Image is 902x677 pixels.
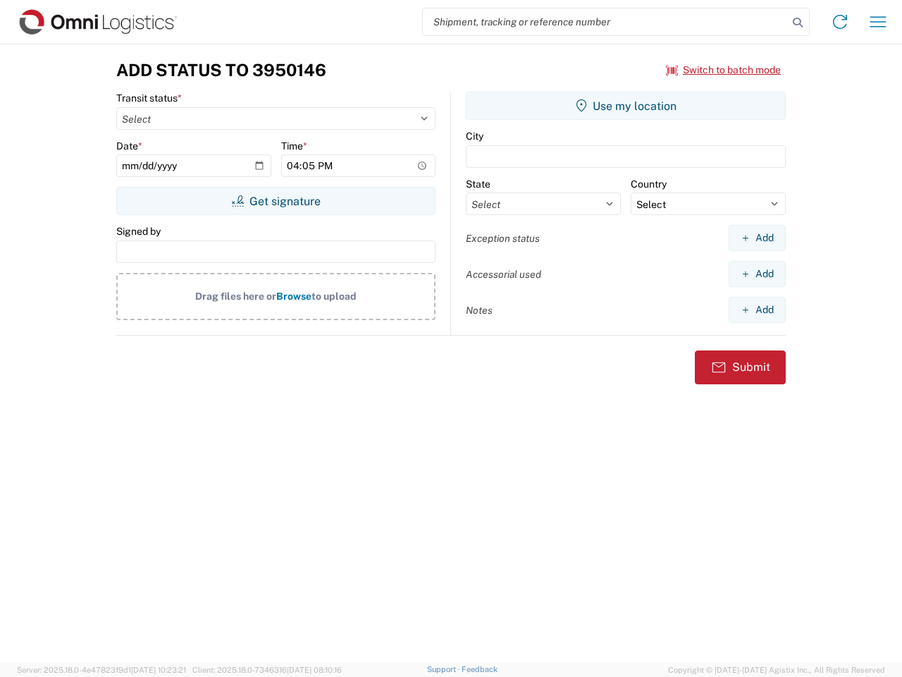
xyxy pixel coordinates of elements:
[668,664,885,676] span: Copyright © [DATE]-[DATE] Agistix Inc., All Rights Reserved
[131,666,186,674] span: [DATE] 10:23:21
[287,666,342,674] span: [DATE] 08:10:16
[729,297,786,323] button: Add
[427,665,462,673] a: Support
[462,665,498,673] a: Feedback
[729,225,786,251] button: Add
[116,140,142,152] label: Date
[466,130,483,142] label: City
[466,268,541,281] label: Accessorial used
[466,178,490,190] label: State
[192,666,342,674] span: Client: 2025.18.0-7346316
[116,225,161,238] label: Signed by
[466,304,493,317] label: Notes
[116,92,182,104] label: Transit status
[116,60,326,80] h3: Add Status to 3950146
[195,291,276,302] span: Drag files here or
[466,92,786,120] button: Use my location
[695,350,786,384] button: Submit
[276,291,311,302] span: Browse
[631,178,667,190] label: Country
[666,59,781,82] button: Switch to batch mode
[281,140,307,152] label: Time
[423,8,788,35] input: Shipment, tracking or reference number
[311,291,357,302] span: to upload
[729,261,786,287] button: Add
[116,187,435,215] button: Get signature
[17,666,186,674] span: Server: 2025.18.0-4e47823f9d1
[466,232,540,245] label: Exception status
